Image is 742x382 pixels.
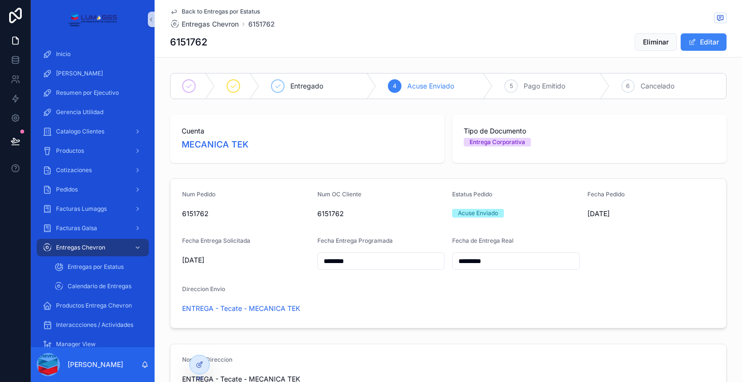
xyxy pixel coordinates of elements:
a: Facturas Lumaggs [37,200,149,218]
span: Productos [56,147,84,155]
span: 6151762 [182,209,310,219]
a: Gerencia Utilidad [37,103,149,121]
span: Interaccciones / Actividades [56,321,133,329]
span: Resumen por Ejecutivo [56,89,119,97]
span: Calendario de Entregas [68,282,131,290]
span: Cuenta [182,126,433,136]
span: [DATE] [587,209,715,219]
a: Pedidos [37,181,149,198]
img: App logo [68,12,117,27]
span: Inicio [56,50,71,58]
a: Resumen por Ejecutivo [37,84,149,102]
button: Eliminar [635,33,677,51]
a: MECANICA TEK [182,138,248,151]
span: Entregado [290,81,323,91]
a: Facturas Galsa [37,220,149,237]
span: Fecha Entrega Solicitada [182,237,250,244]
span: Eliminar [643,37,669,47]
a: Back to Entregas por Estatus [170,8,260,15]
a: Calendario de Entregas [48,278,149,295]
a: Entregas Chevron [37,239,149,256]
span: Gerencia Utilidad [56,108,103,116]
span: 4 [393,82,397,90]
span: Entregas Chevron [56,244,105,251]
span: Manager View [56,340,96,348]
span: Back to Entregas por Estatus [182,8,260,15]
span: 6151762 [317,209,445,219]
a: Entregas por Estatus [48,258,149,276]
span: Entregas Chevron [182,19,239,29]
a: Productos Entrega Chevron [37,297,149,314]
a: Entregas Chevron [170,19,239,29]
span: Num OC Cliente [317,191,361,198]
span: Fecha Pedido [587,191,625,198]
a: Inicio [37,45,149,63]
span: Productos Entrega Chevron [56,302,132,309]
span: [PERSON_NAME] [56,70,103,77]
span: Catalogo Clientes [56,128,104,135]
a: [PERSON_NAME] [37,65,149,82]
p: [PERSON_NAME] [68,360,123,369]
span: Cotizaciones [56,166,92,174]
span: Nombre Direccion [182,356,232,363]
div: Acuse Enviado [458,209,498,218]
span: Acuse Enviado [407,81,454,91]
span: Cancelado [641,81,674,91]
a: ENTREGA - Tecate - MECANICA TEK [182,304,300,313]
a: 6151762 [248,19,275,29]
div: Entrega Corporativa [470,138,525,147]
a: Interaccciones / Actividades [37,316,149,334]
a: Catalogo Clientes [37,123,149,140]
button: Editar [681,33,727,51]
span: Pago Emitido [524,81,565,91]
h1: 6151762 [170,35,207,49]
span: Facturas Lumaggs [56,205,107,213]
span: [DATE] [182,255,310,265]
span: Num Pedido [182,191,215,198]
span: 5 [510,82,513,90]
span: Fecha de Entrega Real [452,237,514,244]
span: Entregas por Estatus [68,263,124,271]
a: Cotizaciones [37,162,149,179]
span: Estatus Pedido [452,191,492,198]
span: 6 [626,82,629,90]
a: Productos [37,142,149,160]
span: Pedidos [56,186,78,193]
span: Direccion Envio [182,285,225,293]
a: Manager View [37,336,149,353]
div: scrollable content [31,39,155,347]
span: Fecha Entrega Programada [317,237,393,244]
span: Tipo de Documento [464,126,715,136]
span: Facturas Galsa [56,224,97,232]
